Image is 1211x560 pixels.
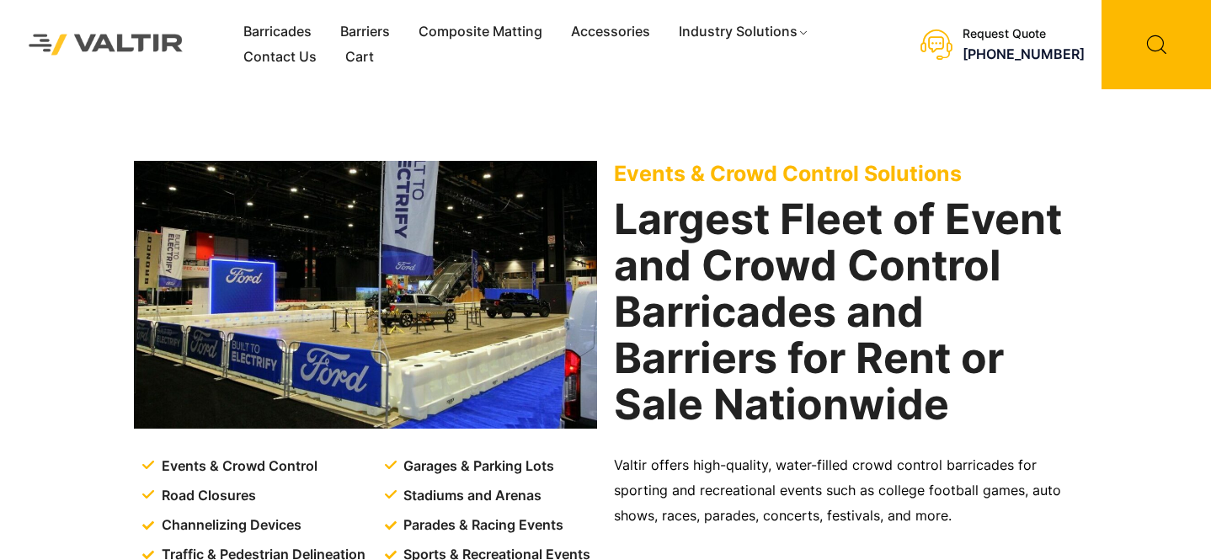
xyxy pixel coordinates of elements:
p: Events & Crowd Control Solutions [614,161,1077,186]
a: Barricades [229,19,326,45]
a: Contact Us [229,45,331,70]
span: Road Closures [157,483,256,509]
span: Events & Crowd Control [157,454,317,479]
a: Barriers [326,19,404,45]
span: Parades & Racing Events [399,513,563,538]
h2: Largest Fleet of Event and Crowd Control Barricades and Barriers for Rent or Sale Nationwide [614,196,1077,428]
a: Industry Solutions [664,19,824,45]
span: Channelizing Devices [157,513,301,538]
a: Accessories [557,19,664,45]
a: [PHONE_NUMBER] [963,45,1085,62]
a: Composite Matting [404,19,557,45]
div: Request Quote [963,27,1085,41]
p: Valtir offers high-quality, water-filled crowd control barricades for sporting and recreational e... [614,453,1077,529]
a: Cart [331,45,388,70]
span: Stadiums and Arenas [399,483,541,509]
img: Valtir Rentals [13,18,200,71]
span: Garages & Parking Lots [399,454,554,479]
